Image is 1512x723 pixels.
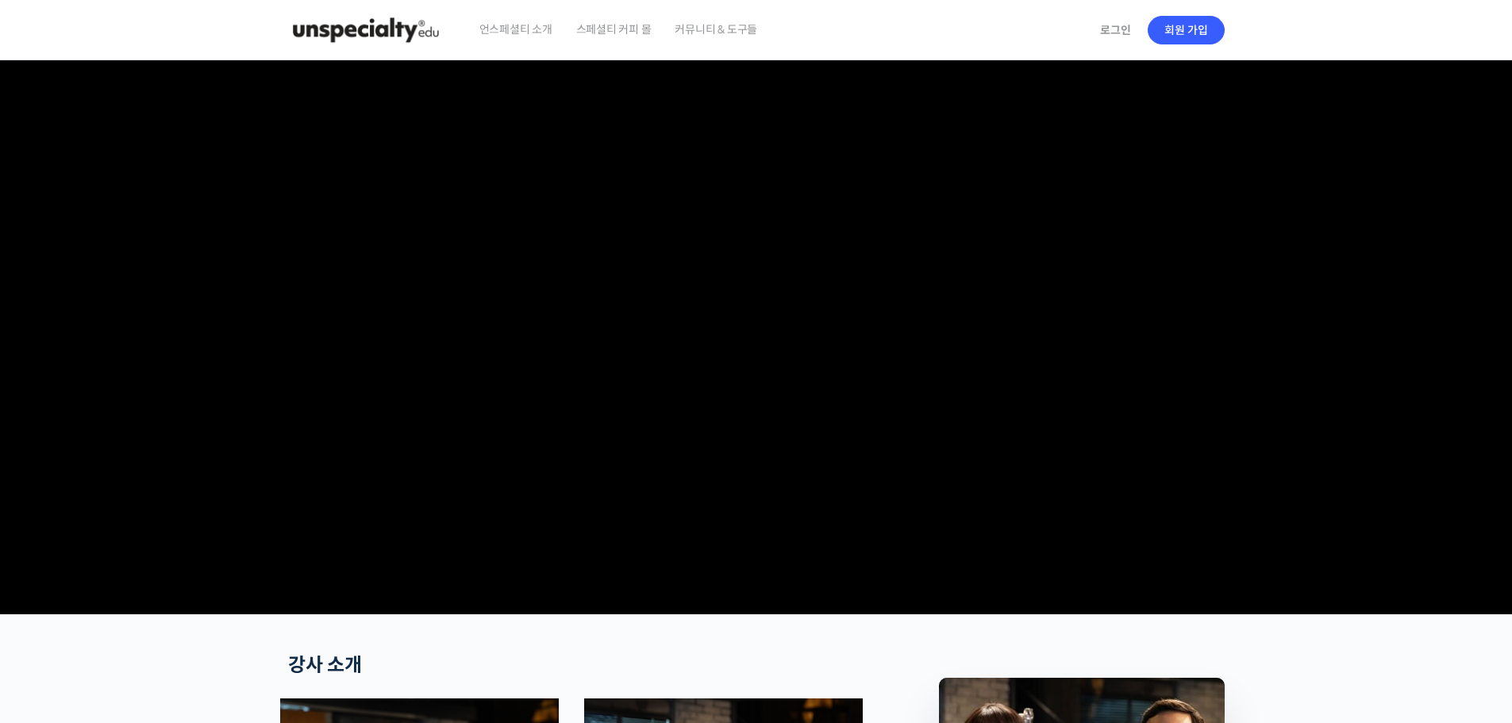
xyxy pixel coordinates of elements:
h2: 강사 소개 [288,654,855,677]
a: 회원 가입 [1148,16,1225,44]
a: 로그인 [1091,12,1141,48]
